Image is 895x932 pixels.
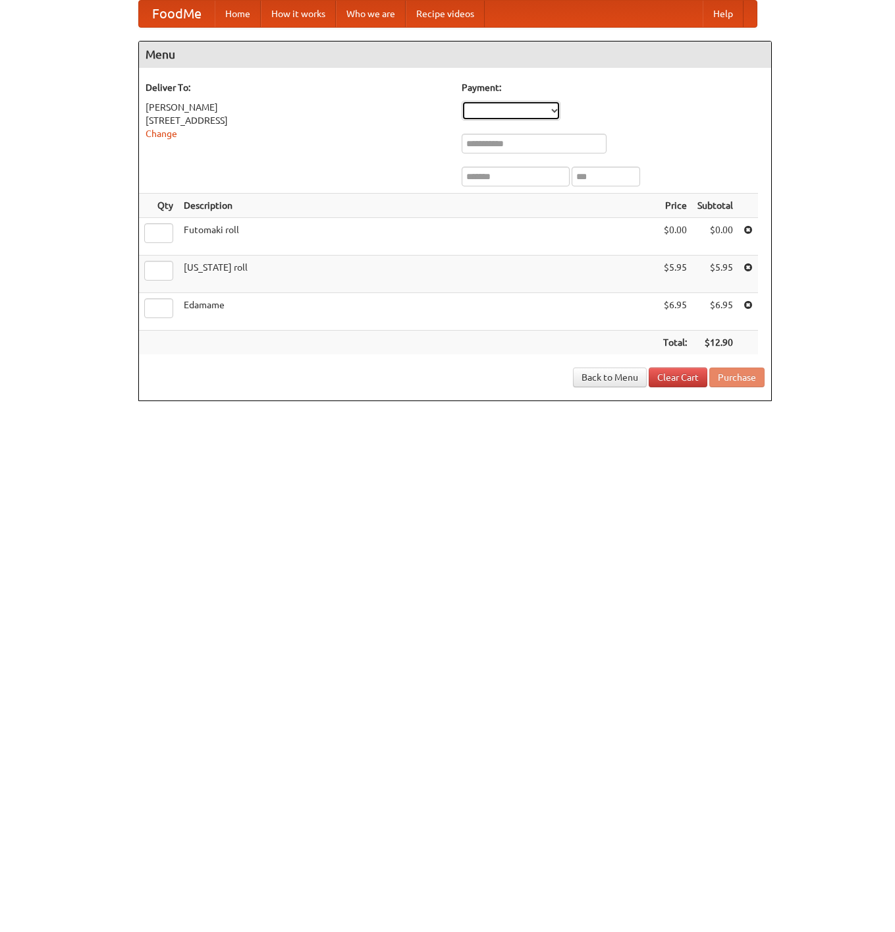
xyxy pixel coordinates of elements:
a: Change [146,128,177,139]
td: $0.00 [658,218,692,256]
th: Description [178,194,658,218]
h5: Payment: [462,81,765,94]
a: Clear Cart [649,368,707,387]
button: Purchase [709,368,765,387]
a: How it works [261,1,336,27]
td: $6.95 [658,293,692,331]
a: Home [215,1,261,27]
a: Back to Menu [573,368,647,387]
a: FoodMe [139,1,215,27]
th: Total: [658,331,692,355]
th: Price [658,194,692,218]
td: Futomaki roll [178,218,658,256]
h4: Menu [139,41,771,68]
a: Help [703,1,744,27]
td: $5.95 [658,256,692,293]
td: $0.00 [692,218,738,256]
th: $12.90 [692,331,738,355]
td: Edamame [178,293,658,331]
td: $5.95 [692,256,738,293]
a: Recipe videos [406,1,485,27]
th: Qty [139,194,178,218]
a: Who we are [336,1,406,27]
div: [STREET_ADDRESS] [146,114,448,127]
th: Subtotal [692,194,738,218]
td: [US_STATE] roll [178,256,658,293]
td: $6.95 [692,293,738,331]
div: [PERSON_NAME] [146,101,448,114]
h5: Deliver To: [146,81,448,94]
